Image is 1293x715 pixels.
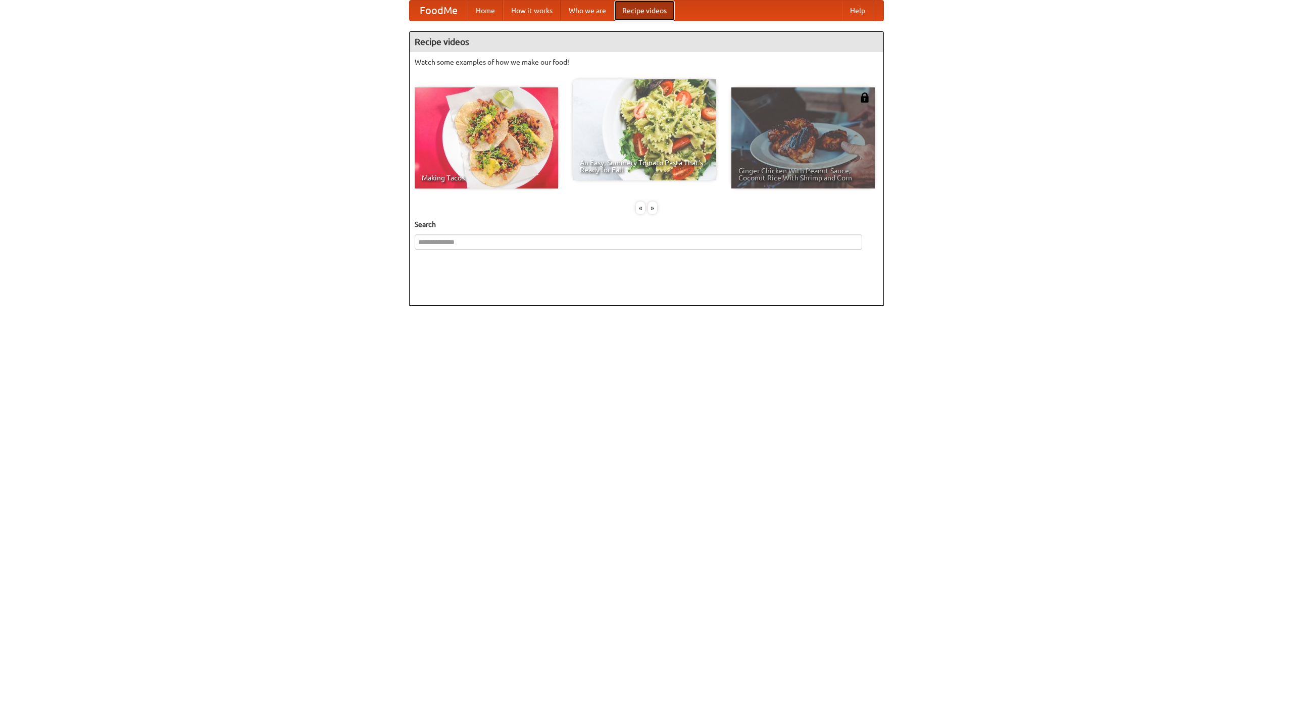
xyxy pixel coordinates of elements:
div: » [648,202,657,214]
span: An Easy, Summery Tomato Pasta That's Ready for Fall [580,159,709,173]
h4: Recipe videos [410,32,883,52]
a: Recipe videos [614,1,675,21]
a: Making Tacos [415,87,558,188]
a: Help [842,1,873,21]
span: Making Tacos [422,174,551,181]
p: Watch some examples of how we make our food! [415,57,878,67]
a: An Easy, Summery Tomato Pasta That's Ready for Fall [573,79,716,180]
a: Home [468,1,503,21]
div: « [636,202,645,214]
a: How it works [503,1,561,21]
a: FoodMe [410,1,468,21]
a: Who we are [561,1,614,21]
img: 483408.png [860,92,870,103]
h5: Search [415,219,878,229]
